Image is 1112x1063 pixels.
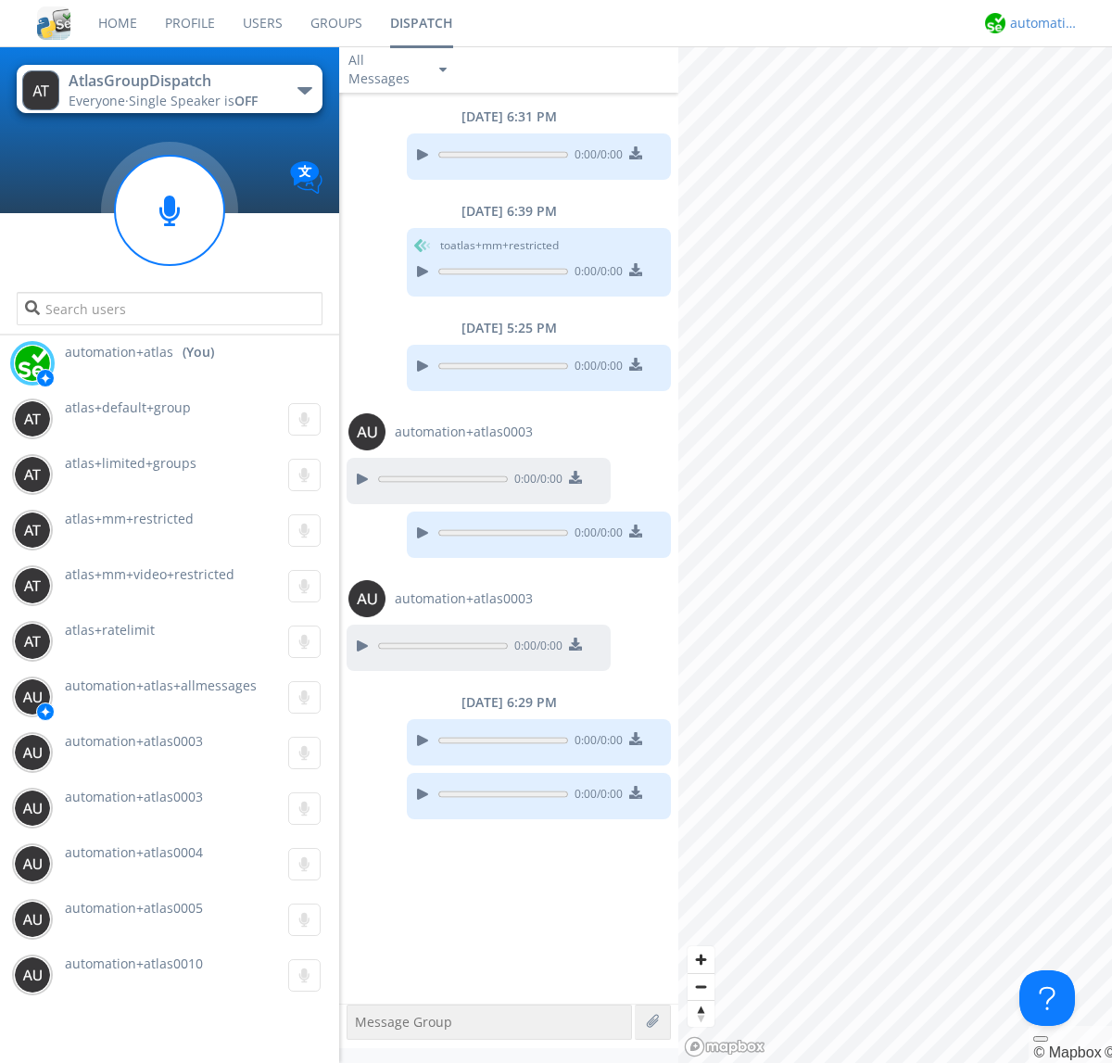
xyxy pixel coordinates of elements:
img: 373638.png [348,580,385,617]
div: [DATE] 6:29 PM [339,693,678,712]
span: automation+atlas0003 [65,788,203,805]
div: [DATE] 6:31 PM [339,108,678,126]
img: 373638.png [14,734,51,771]
div: (You) [183,343,214,361]
img: 373638.png [14,623,51,660]
img: 373638.png [348,413,385,450]
div: AtlasGroupDispatch [69,70,277,92]
img: 373638.png [14,678,51,715]
span: Reset bearing to north [688,1001,714,1027]
span: automation+atlas0003 [65,732,203,750]
span: atlas+mm+restricted [65,510,194,527]
span: 0:00 / 0:00 [508,638,562,658]
div: [DATE] 6:39 PM [339,202,678,221]
img: cddb5a64eb264b2086981ab96f4c1ba7 [37,6,70,40]
span: 0:00 / 0:00 [508,471,562,491]
img: download media button [569,638,582,651]
button: AtlasGroupDispatchEveryone·Single Speaker isOFF [17,65,322,113]
img: download media button [629,525,642,538]
button: Reset bearing to north [688,1000,714,1027]
span: Single Speaker is [129,92,258,109]
img: 373638.png [14,901,51,938]
button: Zoom out [688,973,714,1000]
img: 373638.png [22,70,59,110]
span: atlas+ratelimit [65,621,155,639]
a: Mapbox [1033,1044,1101,1060]
img: 373638.png [14,790,51,827]
div: Everyone · [69,92,277,110]
span: atlas+mm+video+restricted [65,565,234,583]
span: automation+atlas0004 [65,843,203,861]
input: Search users [17,292,322,325]
span: 0:00 / 0:00 [568,525,623,545]
a: Mapbox logo [684,1036,765,1057]
img: 373638.png [14,400,51,437]
span: to atlas+mm+restricted [440,237,559,254]
span: 0:00 / 0:00 [568,146,623,167]
span: atlas+default+group [65,399,191,416]
span: atlas+limited+groups [65,454,196,472]
img: Translation enabled [290,161,322,194]
span: Zoom out [688,974,714,1000]
img: download media button [629,732,642,745]
button: Toggle attribution [1033,1036,1048,1042]
span: automation+atlas0005 [65,899,203,917]
span: OFF [234,92,258,109]
span: automation+atlas [65,343,173,361]
span: 0:00 / 0:00 [568,263,623,284]
span: automation+atlas0010 [65,955,203,972]
span: automation+atlas+allmessages [65,677,257,694]
img: 373638.png [14,512,51,549]
img: d2d01cd9b4174d08988066c6d424eccd [985,13,1005,33]
div: automation+atlas [1010,14,1080,32]
img: download media button [629,786,642,799]
span: automation+atlas0003 [395,423,533,441]
span: 0:00 / 0:00 [568,786,623,806]
img: 373638.png [14,456,51,493]
img: 373638.png [14,567,51,604]
img: download media button [569,471,582,484]
img: download media button [629,146,642,159]
img: download media button [629,263,642,276]
img: 373638.png [14,956,51,993]
div: All Messages [348,51,423,88]
img: d2d01cd9b4174d08988066c6d424eccd [14,345,51,382]
img: download media button [629,358,642,371]
span: 0:00 / 0:00 [568,358,623,378]
span: 0:00 / 0:00 [568,732,623,753]
span: automation+atlas0003 [395,589,533,608]
div: [DATE] 5:25 PM [339,319,678,337]
img: caret-down-sm.svg [439,68,447,72]
iframe: Toggle Customer Support [1019,970,1075,1026]
img: 373638.png [14,845,51,882]
button: Zoom in [688,946,714,973]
